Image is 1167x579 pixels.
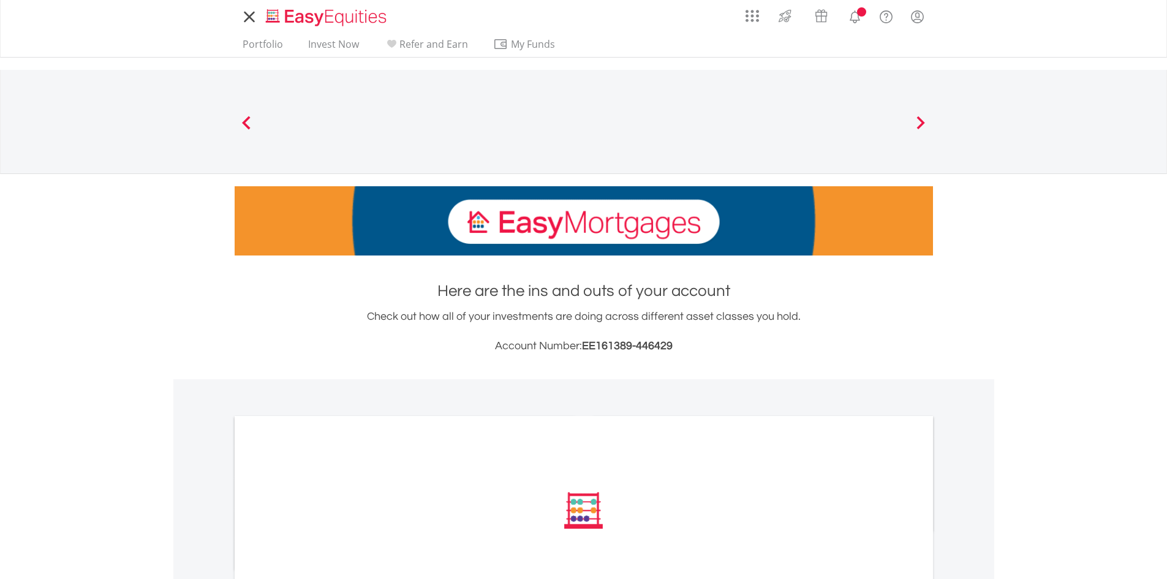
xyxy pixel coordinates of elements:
a: Invest Now [303,38,364,57]
h3: Account Number: [235,338,933,355]
span: My Funds [493,36,573,52]
a: Refer and Earn [379,38,473,57]
span: Refer and Earn [399,37,468,51]
a: FAQ's and Support [871,3,902,28]
a: My Profile [902,3,933,30]
h1: Here are the ins and outs of your account [235,280,933,302]
a: Vouchers [803,3,839,26]
img: EasyMortage Promotion Banner [235,186,933,255]
span: EE161389-446429 [582,340,673,352]
img: grid-menu-icon.svg [746,9,759,23]
a: Home page [261,3,391,28]
a: Notifications [839,3,871,28]
a: Portfolio [238,38,288,57]
a: AppsGrid [738,3,767,23]
div: Check out how all of your investments are doing across different asset classes you hold. [235,308,933,355]
img: thrive-v2.svg [775,6,795,26]
img: EasyEquities_Logo.png [263,7,391,28]
img: vouchers-v2.svg [811,6,831,26]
